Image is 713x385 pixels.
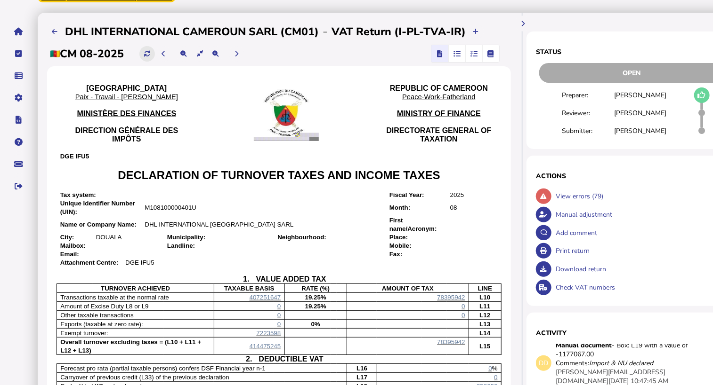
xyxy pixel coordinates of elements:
[450,191,464,198] span: 2025
[437,338,465,346] span: 78395942
[311,321,320,328] span: 0%
[390,84,488,92] span: REPUBLIC OF CAMEROON
[590,359,654,368] i: Import & NU declared
[224,285,274,292] span: TAXABLE BASIS
[277,312,281,319] span: 0
[101,285,170,292] span: TURNOVER ACHIEVED
[250,294,281,301] span: 407251647
[50,47,124,61] h2: CM 08-2025
[482,45,499,62] mat-button-toggle: Ledger
[389,234,408,241] span: Place:
[60,303,148,310] span: Amount of Excise Duty L8 or L9
[50,50,60,57] img: cm.png
[9,66,29,86] button: Data manager
[47,24,63,39] button: Filings list - by month
[246,355,259,363] span: 2.
[9,22,29,41] button: Home
[478,285,492,292] span: LINE
[562,109,614,118] div: Reviewer:
[60,242,86,249] span: Mailbox:
[462,303,465,310] span: 0
[305,303,326,310] span: 19.25%
[229,46,244,62] button: Next period
[60,338,201,354] span: Overall turnover excluding taxes = (L10 + L11 + L12 + L13)
[75,126,178,143] span: DIRECTION GÉNÉRALE DES IMPÔTS
[479,343,490,350] span: L15
[389,191,424,198] span: Fiscal Year:
[243,275,256,283] span: 1.
[479,294,490,301] span: L10
[492,365,498,372] span: %
[465,45,482,62] mat-button-toggle: Reconcilliation view by tax code
[332,24,466,39] h2: VAT Return (I-PL-TVA-IR)
[86,84,167,92] span: [GEOGRAPHIC_DATA]
[60,312,134,319] span: Other taxable transactions
[556,341,697,359] div: - Box: L19 with a value of -1177067.00
[256,275,326,283] span: VALUE ADDED TAX
[614,109,666,118] div: [PERSON_NAME]
[694,87,710,103] button: Mark as draft
[9,110,29,130] button: Developer hub links
[77,110,176,118] span: MINISTÈRE DES FINANCES
[139,46,155,62] button: Refresh data for current period
[562,126,614,135] div: Submitter:
[65,24,319,39] h2: DHL INTERNATIONAL CAMEROUN SARL (CM01)
[462,312,465,319] span: 0
[9,132,29,152] button: Help pages
[402,93,475,101] span: Peace-Work-Fatherland
[389,242,412,249] span: Mobile:
[60,374,229,381] span: Carryover of previous credit (L33) of the previous declaration
[488,365,492,372] span: 0
[145,204,196,211] span: M108100000401U
[437,294,465,301] span: 78395942
[60,234,74,241] span: City:
[208,46,223,62] button: Make the return view larger
[356,365,367,372] span: L16
[479,321,490,328] span: L13
[60,191,96,198] span: Tax system:
[60,294,169,301] span: Transactions taxable at the normal rate
[614,91,666,100] div: [PERSON_NAME]
[562,91,614,100] div: Preparer:
[96,234,122,241] span: DOUALA
[125,259,154,266] span: DGE IFU5
[614,126,666,135] div: [PERSON_NAME]
[60,365,266,372] span: Forecast pro rata (partial taxable persons) confers DSF Financial year n-1
[176,46,192,62] button: Make the return view smaller
[450,204,457,211] span: 08
[536,261,551,277] button: Download return
[397,110,481,118] span: MINISTRY OF FINANCE
[536,280,551,295] button: Check VAT numbers on return.
[389,251,402,258] span: Fax:
[9,44,29,63] button: Tasks
[556,341,612,350] strong: Manual document
[479,312,490,319] span: L12
[60,200,135,215] span: Unique Identifier Number (UIN):
[156,46,171,62] button: Previous period
[259,355,324,363] span: DEDUCTIBLE VAT
[9,88,29,108] button: Manage settings
[468,24,484,39] button: Upload transactions
[9,176,29,196] button: Sign out
[167,234,205,241] span: Municipality:
[60,153,89,160] span: DGE IFU5
[60,321,143,328] span: Exports (taxable at zero rate):
[60,221,137,228] span: Name or Company Name:
[382,285,434,292] span: AMOUNT OF TAX
[389,217,437,232] span: First name/Acronym:
[448,45,465,62] mat-button-toggle: Reconcilliation view by document
[479,330,490,337] span: L14
[250,343,281,350] span: 414475245
[494,374,497,381] span: 0
[75,93,178,101] span: Paix - Travail - [PERSON_NAME]
[254,85,319,141] img: 2Q==
[389,204,410,211] span: Month:
[145,221,293,228] span: DHL INTERNATIONAL [GEOGRAPHIC_DATA] SARL
[515,16,530,31] button: Hide
[60,259,125,266] span: Attachment Centre:
[536,243,551,259] button: Open printable view of return.
[277,321,281,328] span: 0
[9,154,29,174] button: Raise a support ticket
[167,242,195,249] span: Landline:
